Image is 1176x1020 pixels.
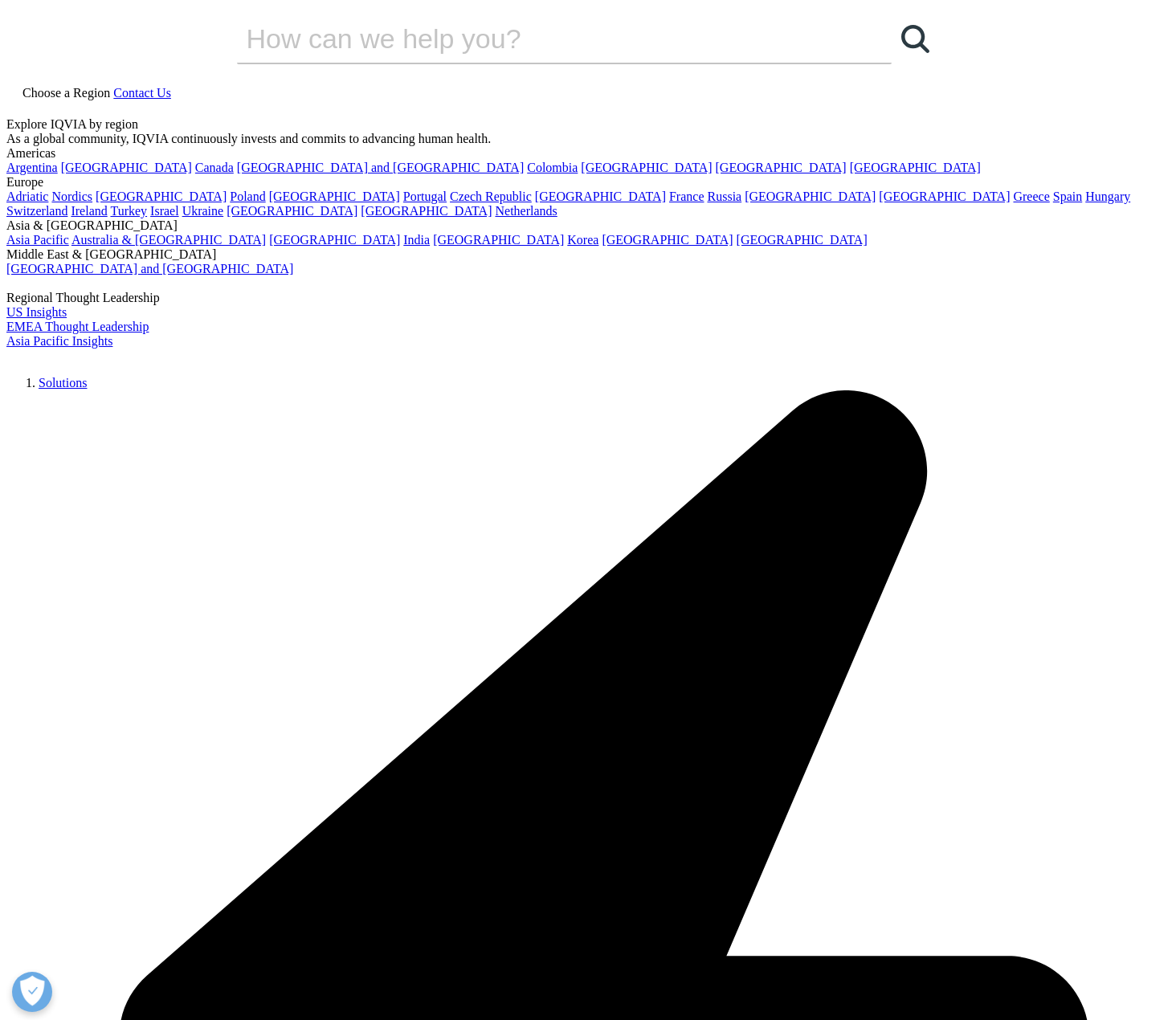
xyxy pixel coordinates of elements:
a: Solutions [39,376,87,390]
a: [GEOGRAPHIC_DATA] [850,161,981,174]
span: Choose a Region [22,86,110,100]
a: Colombia [527,161,578,174]
a: US Insights [6,305,67,319]
a: [GEOGRAPHIC_DATA] [879,190,1010,203]
a: Turkey [110,204,147,218]
a: Search [892,14,940,63]
a: Argentina [6,161,58,174]
a: [GEOGRAPHIC_DATA] [361,204,492,218]
svg: Search [901,25,929,53]
a: Korea [567,233,598,247]
a: Poland [230,190,265,203]
div: Middle East & [GEOGRAPHIC_DATA] [6,247,1170,262]
a: EMEA Thought Leadership [6,320,149,333]
a: France [669,190,704,203]
a: India [403,233,430,247]
a: Adriatic [6,190,48,203]
a: [GEOGRAPHIC_DATA] [716,161,847,174]
a: Hungary [1085,190,1130,203]
a: [GEOGRAPHIC_DATA] [269,233,400,247]
div: As a global community, IQVIA continuously invests and commits to advancing human health. [6,132,1170,146]
a: Greece [1013,190,1049,203]
a: Ukraine [182,204,224,218]
a: [GEOGRAPHIC_DATA] [61,161,192,174]
input: Search [237,14,846,63]
div: Asia & [GEOGRAPHIC_DATA] [6,218,1170,233]
a: Russia [708,190,742,203]
a: [GEOGRAPHIC_DATA] [96,190,227,203]
a: Switzerland [6,204,67,218]
a: [GEOGRAPHIC_DATA] [269,190,400,203]
a: Asia Pacific [6,233,69,247]
a: [GEOGRAPHIC_DATA] and [GEOGRAPHIC_DATA] [6,262,293,275]
a: Asia Pacific Insights [6,334,112,348]
a: Spain [1053,190,1082,203]
div: Americas [6,146,1170,161]
a: [GEOGRAPHIC_DATA] [737,233,868,247]
a: Israel [150,204,179,218]
a: Ireland [71,204,107,218]
a: Contact Us [113,86,171,100]
div: Explore IQVIA by region [6,117,1170,132]
a: [GEOGRAPHIC_DATA] [602,233,733,247]
a: [GEOGRAPHIC_DATA] [535,190,666,203]
a: [GEOGRAPHIC_DATA] [745,190,876,203]
a: Czech Republic [450,190,532,203]
a: Australia & [GEOGRAPHIC_DATA] [71,233,266,247]
a: [GEOGRAPHIC_DATA] and [GEOGRAPHIC_DATA] [237,161,524,174]
div: Regional Thought Leadership [6,291,1170,305]
a: Canada [195,161,234,174]
button: Open Preferences [12,972,52,1012]
a: [GEOGRAPHIC_DATA] [433,233,564,247]
div: Europe [6,175,1170,190]
a: [GEOGRAPHIC_DATA] [227,204,357,218]
a: Portugal [403,190,447,203]
a: Nordics [51,190,92,203]
a: [GEOGRAPHIC_DATA] [581,161,712,174]
a: Netherlands [495,204,557,218]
